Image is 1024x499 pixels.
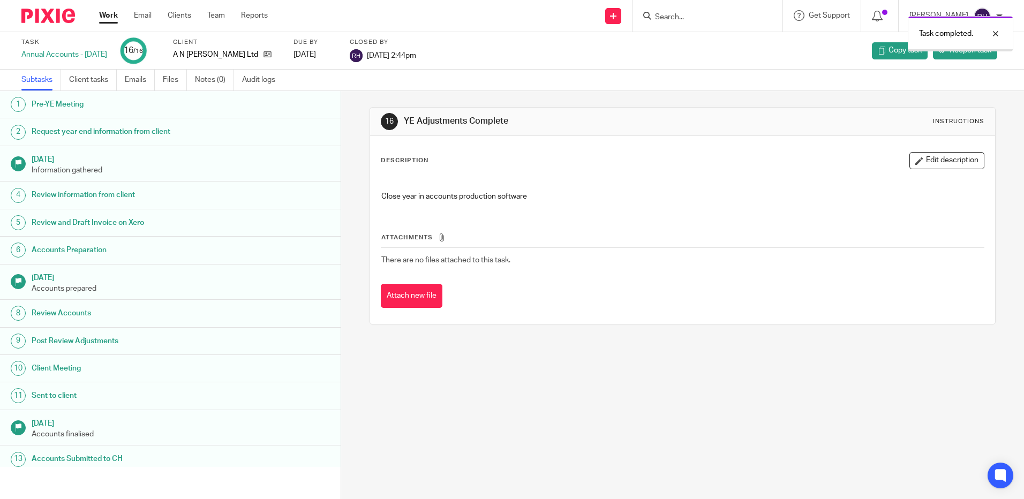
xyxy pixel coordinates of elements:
h1: Review Accounts [32,305,231,321]
a: Notes (0) [195,70,234,90]
div: 2 [11,125,26,140]
span: There are no files attached to this task. [381,256,510,264]
div: 10 [11,361,26,376]
a: Client tasks [69,70,117,90]
p: Accounts prepared [32,283,330,294]
img: svg%3E [974,7,991,25]
div: [DATE] [293,49,336,60]
h1: Request year end information from client [32,124,231,140]
h1: Client Meeting [32,360,231,376]
span: [DATE] 2:44pm [367,51,416,59]
p: Task completed. [919,28,973,39]
div: 4 [11,188,26,203]
h1: YE Adjustments Complete [404,116,705,127]
h1: [DATE] [32,152,330,165]
p: Accounts finalised [32,429,330,440]
h1: Accounts Preparation [32,242,231,258]
img: Pixie [21,9,75,23]
h1: Sent to client [32,388,231,404]
a: Team [207,10,225,21]
div: 9 [11,334,26,349]
a: Subtasks [21,70,61,90]
div: 8 [11,306,26,321]
img: svg%3E [350,49,363,62]
h1: Review information from client [32,187,231,203]
small: /16 [133,48,143,54]
a: Emails [125,70,155,90]
div: Annual Accounts - [DATE] [21,49,107,60]
label: Task [21,38,107,47]
div: Instructions [933,117,984,126]
h1: [DATE] [32,415,330,429]
a: Files [163,70,187,90]
h1: [DATE] [32,270,330,283]
div: 11 [11,388,26,403]
label: Client [173,38,280,47]
label: Closed by [350,38,416,47]
span: Attachments [381,235,433,240]
h1: Review and Draft Invoice on Xero [32,215,231,231]
p: Information gathered [32,165,330,176]
p: Description [381,156,428,165]
div: 6 [11,243,26,258]
button: Attach new file [381,284,442,308]
button: Edit description [909,152,984,169]
p: A N [PERSON_NAME] Ltd [173,49,258,60]
div: 1 [11,97,26,112]
a: Work [99,10,118,21]
a: Email [134,10,152,21]
div: 13 [11,452,26,467]
h1: Post Review Adjustments [32,333,231,349]
a: Clients [168,10,191,21]
a: Reports [241,10,268,21]
a: Audit logs [242,70,283,90]
div: 5 [11,215,26,230]
p: Close year in accounts production software [381,191,983,202]
h1: Pre-YE Meeting [32,96,231,112]
h1: Accounts Submitted to CH [32,451,231,467]
div: 16 [124,44,143,57]
label: Due by [293,38,336,47]
div: 16 [381,113,398,130]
